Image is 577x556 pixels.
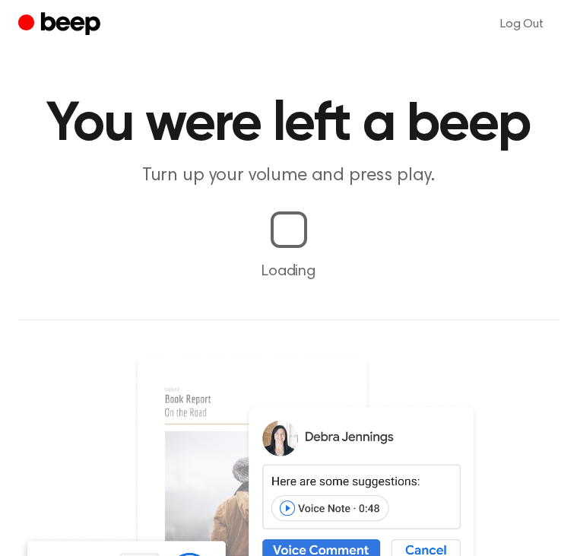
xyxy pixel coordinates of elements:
[18,260,559,283] p: Loading
[18,10,104,40] a: Beep
[18,164,559,187] p: Turn up your volume and press play.
[18,97,559,152] h1: You were left a beep
[485,6,559,43] a: Log Out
